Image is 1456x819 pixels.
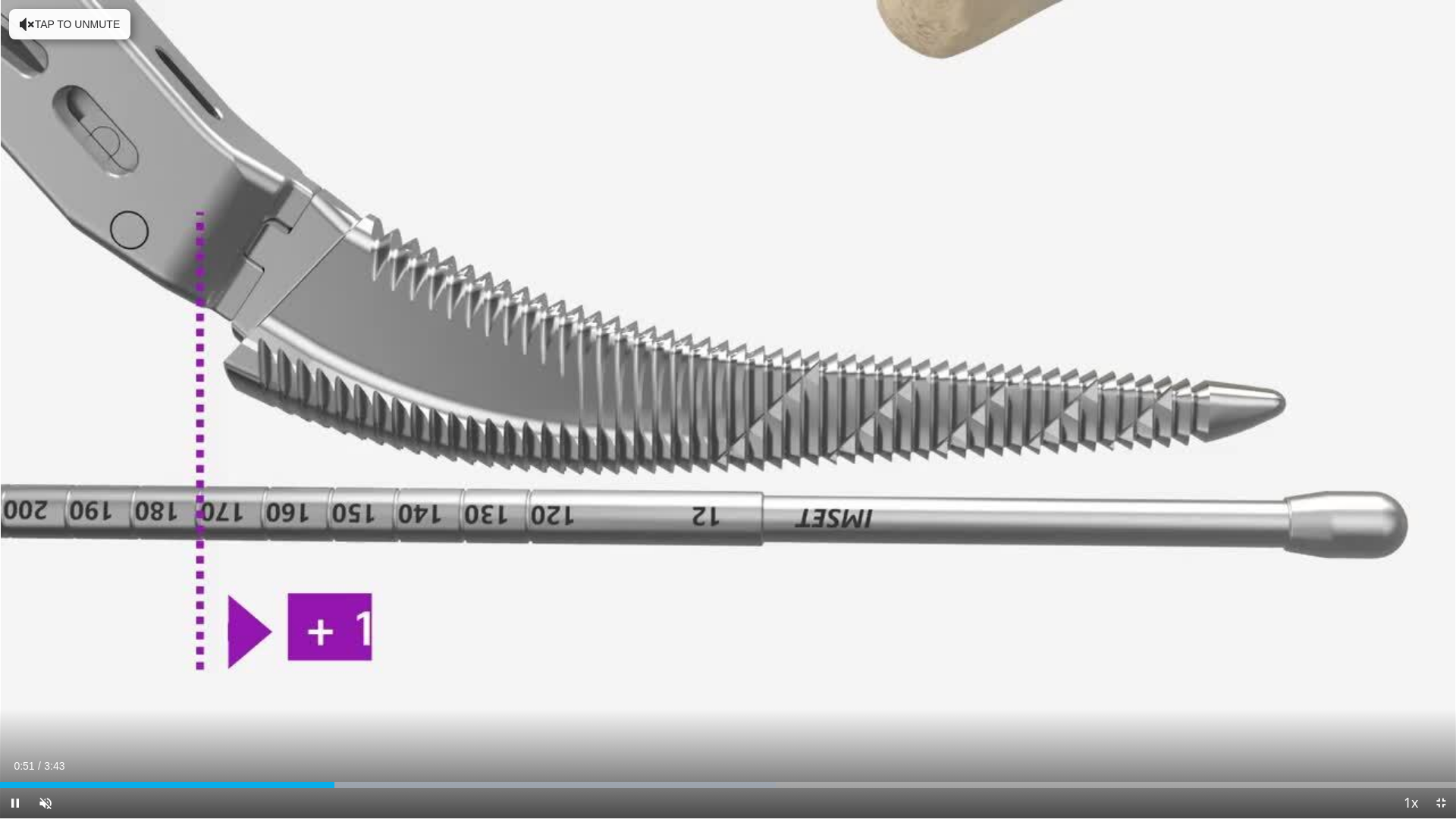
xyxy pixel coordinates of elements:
button: Playback Rate [1395,788,1426,818]
button: Tap to unmute [9,9,130,39]
button: Exit Fullscreen [1426,788,1456,818]
span: 3:43 [44,760,64,772]
span: 0:51 [14,760,34,772]
span: / [38,760,41,772]
button: Unmute [30,788,61,818]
